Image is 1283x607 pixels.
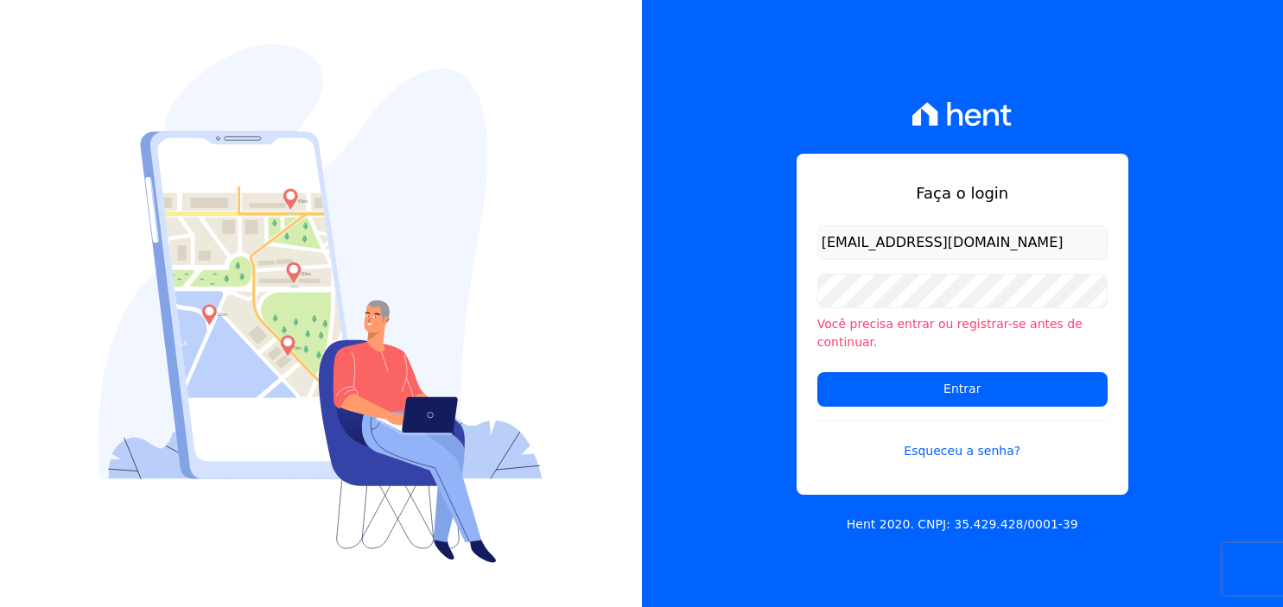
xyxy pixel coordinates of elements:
[847,515,1078,534] p: Hent 2020. CNPJ: 35.429.428/0001-39
[817,372,1108,407] input: Entrar
[817,225,1108,260] input: Email
[817,420,1108,460] a: Esqueceu a senha?
[817,315,1108,351] li: Você precisa entrar ou registrar-se antes de continuar.
[817,181,1108,205] h1: Faça o login
[98,44,543,563] img: Login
